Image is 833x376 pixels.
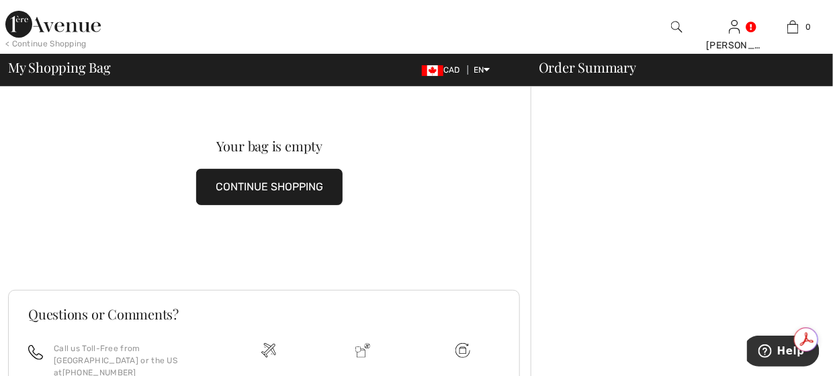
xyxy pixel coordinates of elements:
[805,21,811,33] span: 0
[747,336,820,369] iframe: Opens a widget where you can find more information
[196,169,343,205] button: CONTINUE SHOPPING
[706,38,763,52] div: [PERSON_NAME]
[355,343,370,358] img: Delivery is a breeze since we pay the duties!
[671,19,683,35] img: search the website
[729,20,740,33] a: Sign In
[422,65,466,75] span: CAD
[8,61,111,74] span: My Shopping Bag
[455,343,470,358] img: Free shipping on orders over $99
[422,65,443,76] img: Canadian Dollar
[523,61,825,74] div: Order Summary
[474,65,490,75] span: EN
[729,19,740,35] img: My Info
[34,139,505,153] div: Your bag is empty
[28,307,500,321] h3: Questions or Comments?
[764,19,822,35] a: 0
[5,11,101,38] img: 1ère Avenue
[787,19,799,35] img: My Bag
[5,38,87,50] div: < Continue Shopping
[261,343,276,358] img: Free shipping on orders over $99
[28,345,43,360] img: call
